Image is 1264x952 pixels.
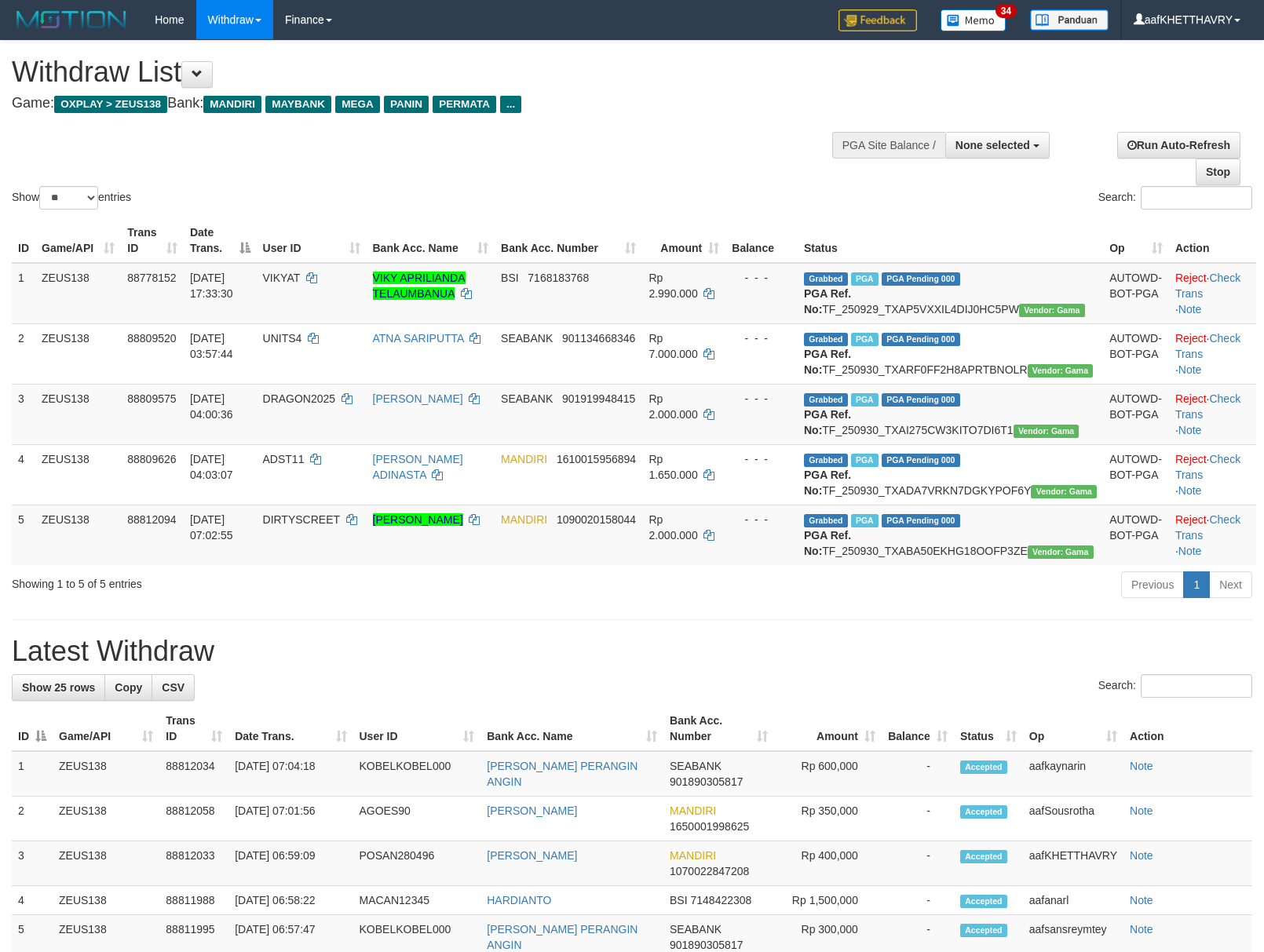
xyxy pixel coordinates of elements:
td: 88812033 [159,841,228,886]
td: Rp 400,000 [774,841,882,886]
span: Copy 1610015956894 to clipboard [557,453,636,465]
b: PGA Ref. No: [804,287,851,316]
td: 1 [12,751,53,797]
td: ZEUS138 [53,751,159,797]
td: Rp 350,000 [774,797,882,841]
span: [DATE] 04:00:36 [190,392,233,421]
div: PGA Site Balance / [832,132,945,159]
span: Marked by aafchomsokheang [851,272,879,286]
td: AUTOWD-BOT-PGA [1103,263,1169,324]
a: [PERSON_NAME] [487,849,577,862]
span: Vendor URL: https://trx31.1velocity.biz [1028,545,1094,559]
span: DIRTYSCREET [263,513,340,526]
a: Reject [1175,332,1207,345]
td: 1 [12,263,35,324]
a: [PERSON_NAME] PERANGIN ANGIN [487,923,637,951]
a: HARDIANTO [487,894,551,906]
td: - [882,886,954,915]
td: ZEUS138 [35,444,121,505]
span: MANDIRI [670,849,716,862]
td: aafkaynarin [1023,751,1123,797]
td: 4 [12,444,35,505]
td: 2 [12,797,53,841]
span: Copy 901890305817 to clipboard [670,775,743,788]
span: MANDIRI [670,804,716,817]
td: ZEUS138 [35,323,121,384]
span: Copy 1650001998625 to clipboard [670,820,749,833]
th: Date Trans.: activate to sort column ascending [228,706,353,751]
span: PANIN [384,96,429,113]
span: None selected [955,139,1030,151]
a: 1 [1183,571,1210,598]
span: PGA Pending [882,454,960,467]
a: Note [1178,484,1202,497]
td: aafanarl [1023,886,1123,915]
span: PERMATA [433,96,496,113]
th: Op: activate to sort column ascending [1023,706,1123,751]
td: · · [1169,384,1256,444]
th: User ID: activate to sort column ascending [353,706,481,751]
span: Accepted [960,850,1007,863]
span: Copy 901890305817 to clipboard [670,939,743,951]
span: Vendor URL: https://trx31.1velocity.biz [1028,364,1094,378]
span: ... [500,96,521,113]
a: Run Auto-Refresh [1117,132,1240,159]
th: ID [12,218,35,263]
th: Trans ID: activate to sort column ascending [159,706,228,751]
span: VIKYAT [263,272,300,284]
span: Copy 7148422308 to clipboard [690,894,751,906]
td: AUTOWD-BOT-PGA [1103,444,1169,505]
span: ADST11 [263,453,305,465]
span: BSI [501,272,519,284]
button: None selected [945,132,1050,159]
a: CSV [152,674,195,701]
span: [DATE] 04:03:07 [190,453,233,481]
a: Note [1130,804,1153,817]
td: · · [1169,444,1256,505]
td: [DATE] 07:01:56 [228,797,353,841]
span: Rp 2.000.000 [648,513,697,542]
td: AUTOWD-BOT-PGA [1103,384,1169,444]
span: BSI [670,894,688,906]
a: Reject [1175,513,1207,526]
span: SEABANK [501,332,553,345]
a: Note [1178,545,1202,557]
td: AUTOWD-BOT-PGA [1103,505,1169,565]
span: Marked by aafkaynarin [851,333,879,346]
a: [PERSON_NAME] [373,513,463,526]
td: 3 [12,841,53,886]
a: Reject [1175,272,1207,284]
span: UNITS4 [263,332,302,345]
span: Marked by aafanarl [851,514,879,527]
a: Check Trans [1175,332,1240,360]
span: SEABANK [670,923,722,936]
a: Check Trans [1175,513,1240,542]
a: Note [1130,760,1153,772]
td: aafSousrotha [1023,797,1123,841]
span: 88812094 [127,513,176,526]
a: Previous [1121,571,1184,598]
th: Trans ID: activate to sort column ascending [121,218,184,263]
span: Rp 7.000.000 [648,332,697,360]
td: · · [1169,263,1256,324]
select: Showentries [39,186,98,210]
td: 4 [12,886,53,915]
a: [PERSON_NAME] PERANGIN ANGIN [487,760,637,788]
span: Copy [115,681,142,694]
td: KOBELKOBEL000 [353,751,481,797]
a: Note [1178,363,1202,376]
span: Vendor URL: https://trx31.1velocity.biz [1019,304,1085,317]
td: [DATE] 06:59:09 [228,841,353,886]
td: ZEUS138 [35,505,121,565]
th: Bank Acc. Number: activate to sort column ascending [663,706,774,751]
td: AGOES90 [353,797,481,841]
img: Button%20Memo.svg [941,9,1006,31]
span: MANDIRI [501,453,547,465]
td: · · [1169,323,1256,384]
a: Next [1209,571,1252,598]
td: 2 [12,323,35,384]
label: Search: [1098,186,1252,210]
span: [DATE] 07:02:55 [190,513,233,542]
td: 88811988 [159,886,228,915]
label: Show entries [12,186,131,210]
